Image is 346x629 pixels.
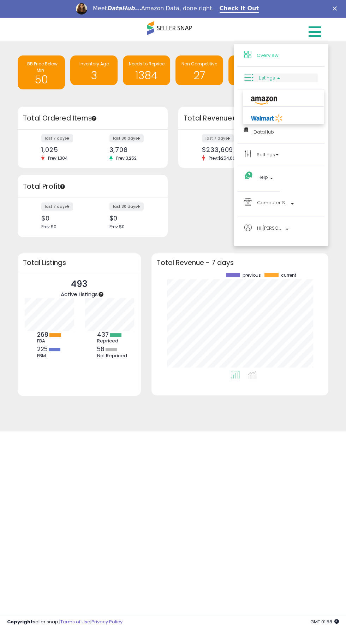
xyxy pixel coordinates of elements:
[257,198,289,207] span: Computer Supplies
[257,224,284,233] span: Hi [PERSON_NAME]
[244,74,318,82] a: Listings
[107,5,141,12] i: DataHub...
[333,6,340,11] div: Close
[253,129,274,135] span: DataHub
[244,224,318,239] a: Hi [PERSON_NAME]
[244,128,318,136] a: DataHub
[257,52,279,59] span: Overview
[244,51,318,60] a: Overview
[244,171,253,180] i: Get Help
[259,75,275,81] span: Listings
[244,198,318,210] a: Computer Supplies
[258,173,268,182] span: Help
[220,5,259,13] a: Check It Out
[93,5,214,12] div: Meet Amazon Data, done right.
[244,173,273,184] a: Help
[76,3,87,14] img: Profile image for Georgie
[244,150,318,159] a: Settings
